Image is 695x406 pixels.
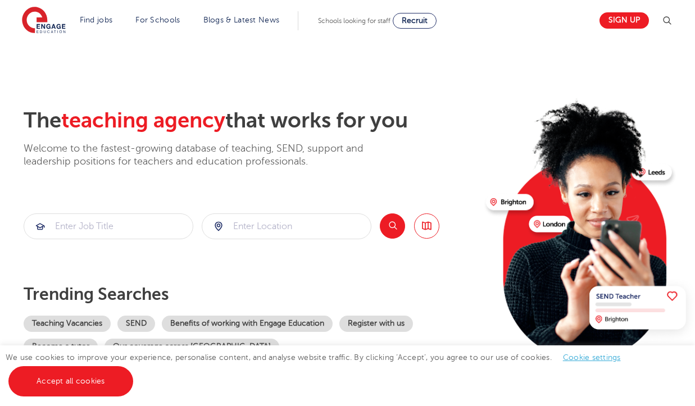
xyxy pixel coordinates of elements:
[162,316,333,332] a: Benefits of working with Engage Education
[599,12,649,29] a: Sign up
[24,316,111,332] a: Teaching Vacancies
[80,16,113,24] a: Find jobs
[61,108,225,133] span: teaching agency
[105,339,279,355] a: Our coverage across [GEOGRAPHIC_DATA]
[203,16,280,24] a: Blogs & Latest News
[339,316,413,332] a: Register with us
[8,366,133,396] a: Accept all cookies
[380,213,405,239] button: Search
[24,339,98,355] a: Become a tutor
[402,16,428,25] span: Recruit
[24,108,477,134] h2: The that works for you
[393,13,437,29] a: Recruit
[24,284,477,304] p: Trending searches
[318,17,390,25] span: Schools looking for staff
[6,353,632,385] span: We use cookies to improve your experience, personalise content, and analyse website traffic. By c...
[24,142,394,168] p: Welcome to the fastest-growing database of teaching, SEND, support and leadership positions for t...
[202,214,371,239] input: Submit
[135,16,180,24] a: For Schools
[563,353,621,362] a: Cookie settings
[24,214,193,239] input: Submit
[22,7,66,35] img: Engage Education
[117,316,155,332] a: SEND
